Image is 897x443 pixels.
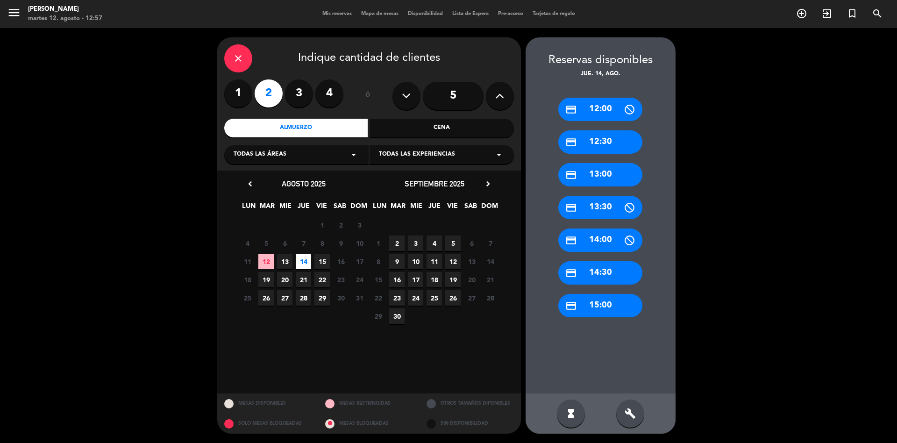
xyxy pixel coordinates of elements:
span: 31 [352,290,367,306]
span: 24 [408,290,423,306]
div: 13:30 [558,196,642,219]
span: VIE [445,200,460,216]
span: 10 [408,254,423,269]
span: 22 [314,272,330,287]
span: MIE [408,200,424,216]
span: 18 [240,272,255,287]
span: 13 [277,254,292,269]
i: credit_card [565,300,577,312]
span: 3 [352,217,367,233]
span: 29 [314,290,330,306]
i: chevron_left [245,179,255,189]
i: arrow_drop_down [493,149,505,160]
span: MAR [259,200,275,216]
span: 11 [427,254,442,269]
span: septiembre 2025 [405,179,464,188]
span: Lista de Espera [448,11,493,16]
span: agosto 2025 [282,179,326,188]
span: Mapa de mesas [356,11,403,16]
span: 25 [427,290,442,306]
span: JUE [296,200,311,216]
span: 12 [258,254,274,269]
span: 13 [464,254,479,269]
i: menu [7,6,21,20]
span: Pre-acceso [493,11,528,16]
label: 2 [255,79,283,107]
span: 18 [427,272,442,287]
span: 26 [445,290,461,306]
span: 30 [389,308,405,324]
label: 1 [224,79,252,107]
button: menu [7,6,21,23]
div: Indique cantidad de clientes [224,44,514,72]
span: 30 [333,290,349,306]
div: MESAS BLOQUEADAS [318,414,420,434]
div: Cena [370,119,514,137]
div: 12:00 [558,98,642,121]
span: 8 [370,254,386,269]
i: credit_card [565,202,577,214]
span: 5 [445,236,461,251]
span: 15 [314,254,330,269]
span: 21 [483,272,498,287]
span: 6 [464,236,479,251]
i: chevron_right [483,179,493,189]
span: 8 [314,236,330,251]
span: 21 [296,272,311,287]
span: 24 [352,272,367,287]
span: 4 [240,236,255,251]
span: 5 [258,236,274,251]
div: 13:00 [558,163,642,186]
div: MESAS RESTRINGIDAS [318,393,420,414]
span: LUN [241,200,256,216]
div: 14:00 [558,229,642,252]
span: JUE [427,200,442,216]
span: 27 [277,290,292,306]
span: 25 [240,290,255,306]
div: OTROS TAMAÑOS DIPONIBLES [420,393,521,414]
span: MIE [278,200,293,216]
span: 10 [352,236,367,251]
span: 22 [370,290,386,306]
span: 6 [277,236,292,251]
span: 3 [408,236,423,251]
span: 27 [464,290,479,306]
label: 4 [315,79,343,107]
span: Todas las áreas [234,150,286,159]
span: 12 [445,254,461,269]
div: Reservas disponibles [526,51,676,70]
span: 17 [408,272,423,287]
span: 16 [333,254,349,269]
div: [PERSON_NAME] [28,5,102,14]
span: Todas las experiencias [379,150,455,159]
span: 11 [240,254,255,269]
span: 28 [296,290,311,306]
div: 12:30 [558,130,642,154]
span: 26 [258,290,274,306]
span: 9 [333,236,349,251]
span: VIE [314,200,329,216]
i: credit_card [565,235,577,246]
div: 14:30 [558,261,642,285]
span: 19 [258,272,274,287]
span: 29 [370,308,386,324]
div: ó [353,79,383,112]
div: MESAS DISPONIBLES [217,393,319,414]
span: MAR [390,200,406,216]
span: 2 [333,217,349,233]
span: 14 [483,254,498,269]
span: LUN [372,200,387,216]
i: credit_card [565,267,577,279]
span: SAB [332,200,348,216]
i: exit_to_app [821,8,833,19]
span: 14 [296,254,311,269]
i: credit_card [565,169,577,181]
i: build [625,408,636,419]
div: Almuerzo [224,119,368,137]
span: 16 [389,272,405,287]
span: DOM [350,200,366,216]
span: 19 [445,272,461,287]
span: 1 [314,217,330,233]
div: SIN DISPONIBILIDAD [420,414,521,434]
i: hourglass_full [565,408,577,419]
